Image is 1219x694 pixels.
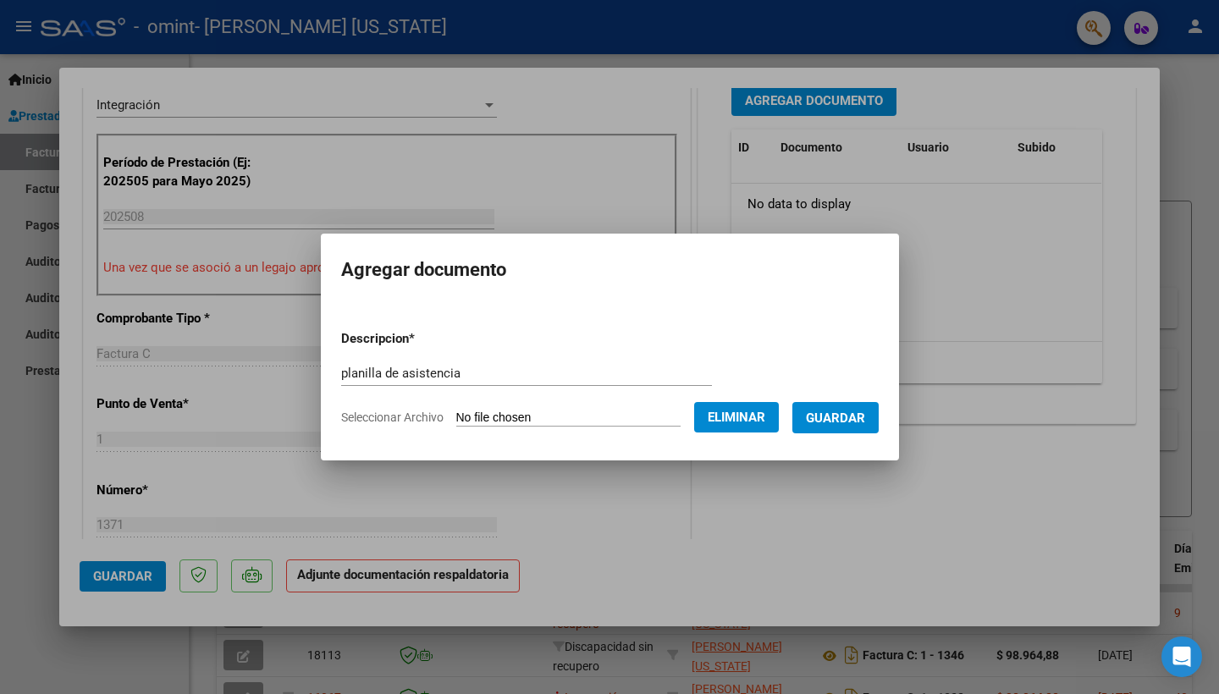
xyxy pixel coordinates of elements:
[792,402,879,433] button: Guardar
[341,329,503,349] p: Descripcion
[708,410,765,425] span: Eliminar
[806,410,865,426] span: Guardar
[694,402,779,432] button: Eliminar
[341,254,879,286] h2: Agregar documento
[341,410,444,424] span: Seleccionar Archivo
[1161,636,1202,677] div: Open Intercom Messenger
